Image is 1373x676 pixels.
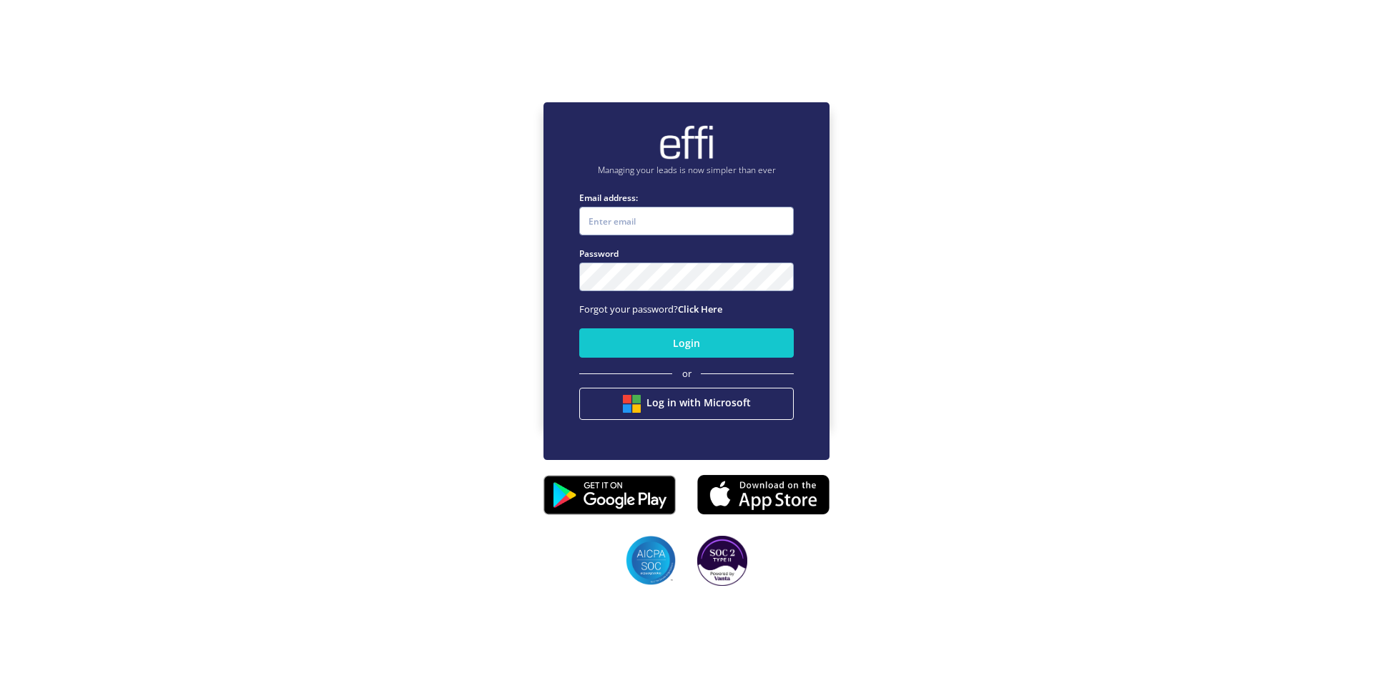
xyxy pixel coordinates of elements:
img: SOC2 badges [626,536,676,586]
img: brand-logo.ec75409.png [658,124,715,160]
img: playstore.0fabf2e.png [543,466,676,524]
button: Log in with Microsoft [579,388,794,420]
label: Password [579,247,794,260]
input: Enter email [579,207,794,235]
button: Login [579,328,794,358]
span: or [682,367,692,381]
label: Email address: [579,191,794,205]
img: SOC2 badges [697,536,747,586]
span: Forgot your password? [579,303,722,315]
img: appstore.8725fd3.png [697,470,830,519]
a: Click Here [678,303,722,315]
img: btn google [623,395,641,413]
p: Managing your leads is now simpler than ever [579,164,794,177]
